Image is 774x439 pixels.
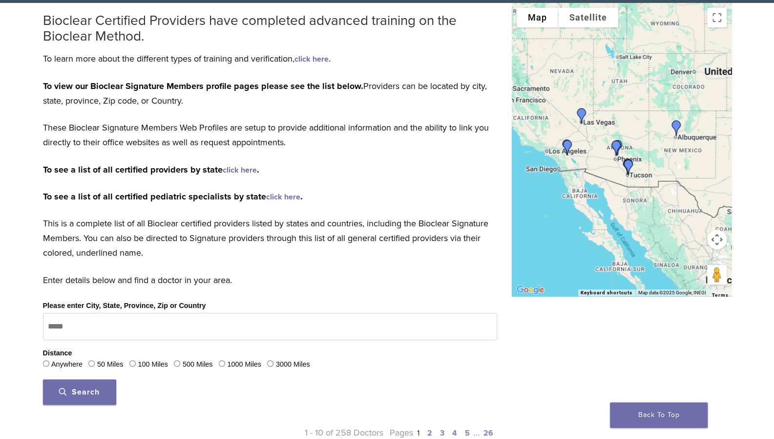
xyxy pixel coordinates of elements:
button: Drag Pegman onto the map to open Street View [707,265,727,285]
span: Search [59,387,100,397]
a: 3 [440,428,444,438]
h2: Bioclear Certified Providers have completed advanced training on the Bioclear Method. [43,13,497,44]
button: Search [43,379,116,405]
strong: To see a list of all certified pediatric specialists by state . [43,191,303,202]
button: Keyboard shortcuts [581,289,632,296]
span: … [474,427,480,438]
button: Map camera controls [707,230,727,249]
a: Terms (opens in new tab) [712,292,729,298]
strong: To see a list of all certified providers by state . [43,164,259,175]
div: Dr. Assal Aslani [556,136,579,159]
a: Open this area in Google Maps (opens a new window) [514,284,546,296]
button: Toggle fullscreen view [707,8,727,27]
a: 4 [452,428,457,438]
button: Show street map [517,8,558,27]
label: 3000 Miles [276,359,310,370]
button: Show satellite imagery [558,8,618,27]
span: Map data ©2025 Google, INEGI [638,290,706,295]
a: click here [266,192,300,202]
div: Dr. Rod Strober [555,135,579,159]
a: click here [223,165,257,175]
p: Enter details below and find a doctor in your area. [43,273,497,287]
img: Google [514,284,546,296]
a: 26 [483,428,493,438]
label: 500 Miles [183,359,213,370]
p: These Bioclear Signature Members Web Profiles are setup to provide additional information and the... [43,120,497,150]
strong: To view our Bioclear Signature Members profile pages please see the list below. [43,81,363,91]
div: DR. Brian Mitchell [617,155,640,179]
legend: Distance [43,348,72,359]
div: Dr. Sara Garcia [616,155,639,178]
div: Dr. Greg Libby [605,136,628,160]
a: 5 [465,428,470,438]
a: 1 [417,428,419,438]
p: To learn more about the different types of training and verification, . [43,51,497,66]
label: 100 Miles [138,359,168,370]
div: Dr. Sara Vizcarra [606,136,629,159]
p: This is a complete list of all Bioclear certified providers listed by states and countries, inclu... [43,216,497,260]
div: Dr. Lenny Arias [617,155,640,178]
p: Providers can be located by city, state, province, Zip code, or Country. [43,79,497,108]
label: 1000 Miles [227,359,261,370]
div: Dr. Han-Tae Choi [570,104,593,128]
a: Back To Top [610,402,708,428]
label: Anywhere [51,359,83,370]
a: 2 [427,428,432,438]
label: 50 Miles [97,359,124,370]
div: Dr. Chelsea Gonzales & Jeniffer Segura EFDA [665,116,688,140]
label: Please enter City, State, Province, Zip or Country [43,301,206,311]
a: click here [294,54,329,64]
